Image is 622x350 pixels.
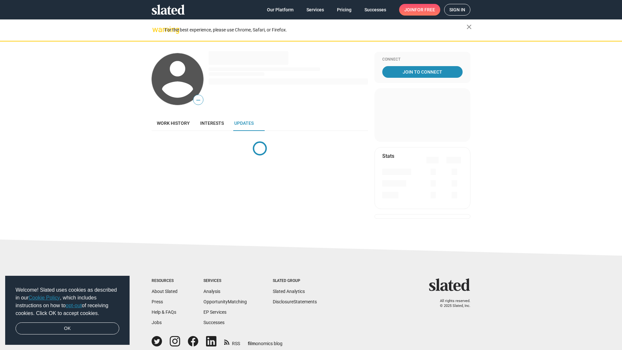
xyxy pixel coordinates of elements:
span: Services [306,4,324,16]
span: Work history [157,121,190,126]
div: Resources [152,278,178,284]
span: Interests [200,121,224,126]
div: Services [203,278,247,284]
a: Help & FAQs [152,309,176,315]
span: Successes [364,4,386,16]
div: For the best experience, please use Chrome, Safari, or Firefox. [165,26,466,34]
span: Sign in [449,4,465,15]
a: About Slated [152,289,178,294]
a: opt-out [66,303,82,308]
span: film [248,341,256,346]
a: Our Platform [262,4,299,16]
mat-icon: close [465,23,473,31]
a: Joinfor free [399,4,440,16]
a: RSS [224,337,240,347]
span: for free [415,4,435,16]
a: OpportunityMatching [203,299,247,304]
div: cookieconsent [5,276,130,345]
a: Join To Connect [382,66,463,78]
span: Pricing [337,4,351,16]
a: Services [301,4,329,16]
mat-icon: warning [152,26,160,33]
a: Cookie Policy [29,295,60,300]
a: Analysis [203,289,220,294]
a: Work history [152,115,195,131]
a: Jobs [152,320,162,325]
a: Successes [203,320,225,325]
a: Updates [229,115,259,131]
a: DisclosureStatements [273,299,317,304]
a: Successes [359,4,391,16]
span: Join To Connect [384,66,461,78]
a: dismiss cookie message [16,322,119,335]
div: Connect [382,57,463,62]
mat-card-title: Stats [382,153,394,159]
p: All rights reserved. © 2025 Slated, Inc. [433,299,470,308]
div: Slated Group [273,278,317,284]
a: Sign in [444,4,470,16]
a: Interests [195,115,229,131]
a: Press [152,299,163,304]
a: filmonomics blog [248,335,282,347]
span: Updates [234,121,254,126]
span: Our Platform [267,4,294,16]
a: EP Services [203,309,226,315]
span: — [193,96,203,104]
span: Welcome! Slated uses cookies as described in our , which includes instructions on how to of recei... [16,286,119,317]
span: Join [404,4,435,16]
a: Pricing [332,4,357,16]
a: Slated Analytics [273,289,305,294]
